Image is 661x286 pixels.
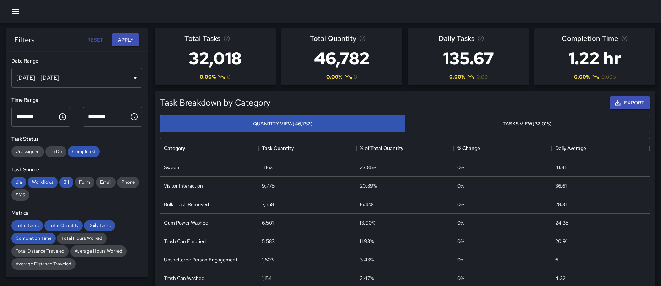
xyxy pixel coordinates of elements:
span: Average Hours Worked [70,248,127,254]
span: 0.00 % [200,73,216,80]
div: Category [164,138,185,158]
span: Completed [68,149,100,155]
span: Total Hours Worked [57,235,107,241]
div: 36.61 [555,182,567,189]
span: 0 % [457,219,464,226]
span: 0.00 % [449,73,465,80]
span: Phone [117,179,139,185]
span: 311 [59,179,73,185]
div: Unsheltered Person Engagement [164,256,237,263]
div: Completion Time [11,233,56,244]
div: Total Quantity [44,220,83,231]
div: % of Total Quantity [356,138,454,158]
span: Total Quantity [310,33,356,44]
span: Average Distance Traveled [11,261,76,267]
div: 1,603 [262,256,274,263]
span: 0 % [457,275,464,282]
div: Total Hours Worked [57,233,107,244]
button: Reset [84,33,106,47]
h6: Time Range [11,96,142,104]
svg: Average time taken to complete tasks in the selected period, compared to the previous period. [621,35,628,42]
div: Visitor Interaction [164,182,203,189]
div: % Change [457,138,480,158]
button: Tasks View(32,018) [405,115,650,133]
div: 2.47% [360,275,374,282]
svg: Total task quantity in the selected period, compared to the previous period. [359,35,366,42]
div: 13.90% [360,219,375,226]
div: 11,163 [262,164,273,171]
div: Task Quantity [262,138,294,158]
div: 24.35 [555,219,568,226]
div: 1,154 [262,275,272,282]
span: Daily Tasks [84,222,115,228]
div: Trash Can Emptied [164,238,206,245]
svg: Average number of tasks per day in the selected period, compared to the previous period. [477,35,484,42]
div: Daily Average [555,138,586,158]
button: Choose time, selected time is 12:00 AM [55,110,70,124]
div: Daily Tasks [84,220,115,231]
div: Category [160,138,258,158]
div: Form [75,177,94,188]
button: Quantity View(46,782) [160,115,405,133]
div: Daily Average [552,138,650,158]
span: 0 % [457,238,464,245]
div: Bulk Trash Removed [164,201,209,208]
span: 0.00 % [574,73,590,80]
span: Total Distance Traveled [11,248,69,254]
h3: 32,018 [184,44,246,72]
div: 3.43% [360,256,374,263]
span: To Do [45,149,66,155]
h5: Task Breakdown by Category [160,97,607,108]
div: Trash Can Washed [164,275,204,282]
div: 311 [59,177,73,188]
h6: Metrics [11,209,142,217]
h6: Task Source [11,166,142,174]
div: 11.93% [360,238,374,245]
div: 6 [555,256,558,263]
div: Total Tasks [11,220,43,231]
div: Total Distance Traveled [11,245,69,257]
div: % of Total Quantity [360,138,403,158]
span: 0.00 s [601,73,616,80]
span: 0 [354,73,357,80]
span: Completion Time [11,235,56,241]
div: Unassigned [11,146,44,157]
h6: Date Range [11,57,142,65]
div: Task Quantity [258,138,356,158]
span: Completion Time [562,33,618,44]
button: Export [610,96,650,109]
div: 16.16% [360,201,373,208]
div: 20.91 [555,238,567,245]
div: Sweep [164,164,179,171]
div: 41.81 [555,164,566,171]
h3: 135.67 [439,44,498,72]
div: Gum Power Washed [164,219,208,226]
div: Completed [68,146,100,157]
div: 7,558 [262,201,274,208]
span: 0 % [457,182,464,189]
div: 6,501 [262,219,274,226]
span: 0.00 % [326,73,342,80]
div: Workflows [28,177,58,188]
span: 0.00 [477,73,488,80]
div: Average Distance Traveled [11,258,76,270]
div: Jia [11,177,26,188]
div: 9,775 [262,182,275,189]
span: Jia [11,179,26,185]
button: Choose time, selected time is 11:59 PM [127,110,141,124]
span: Total Quantity [44,222,83,228]
svg: Total number of tasks in the selected period, compared to the previous period. [223,35,230,42]
span: SMS [11,192,29,198]
span: 0 % [457,164,464,171]
h6: Filters [14,34,34,45]
h6: Task Status [11,135,142,143]
div: 5,583 [262,238,275,245]
div: 28.31 [555,201,567,208]
span: Total Tasks [11,222,43,228]
div: 4.32 [555,275,566,282]
span: Daily Tasks [439,33,474,44]
span: Total Tasks [184,33,220,44]
div: SMS [11,189,29,201]
h3: 1.22 hr [562,44,628,72]
div: Average Hours Worked [70,245,127,257]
